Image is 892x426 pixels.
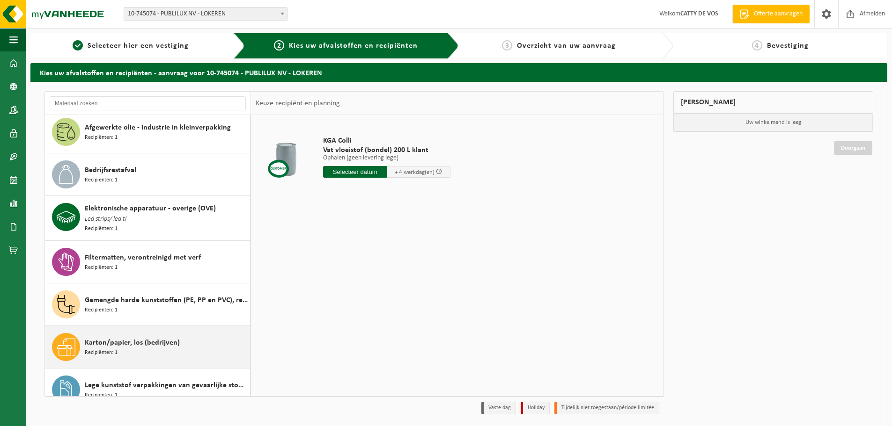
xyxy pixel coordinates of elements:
[45,241,251,283] button: Filtermatten, verontreinigd met verf Recipiënten: 1
[732,5,810,23] a: Offerte aanvragen
[45,111,251,153] button: Afgewerkte olie - industrie in kleinverpakking Recipiënten: 1
[521,402,550,414] li: Holiday
[85,295,248,306] span: Gemengde harde kunststoffen (PE, PP en PVC), recycleerbaar (industrieel)
[124,7,287,21] span: 10-745074 - PUBLILUX NV - LOKEREN
[45,196,251,241] button: Elektronische apparatuur - overige (OVE) Led strips/ led tl Recipiënten: 1
[680,10,718,17] strong: CATTY DE VOS
[85,165,136,176] span: Bedrijfsrestafval
[85,348,118,357] span: Recipiënten: 1
[85,337,180,348] span: Karton/papier, los (bedrijven)
[85,203,216,214] span: Elektronische apparatuur - overige (OVE)
[85,252,201,263] span: Filtermatten, verontreinigd met verf
[85,214,126,224] span: Led strips/ led tl
[45,326,251,368] button: Karton/papier, los (bedrijven) Recipiënten: 1
[85,224,118,233] span: Recipiënten: 1
[752,40,762,51] span: 4
[251,92,345,115] div: Keuze recipiënt en planning
[323,155,450,161] p: Ophalen (geen levering lege)
[85,122,231,133] span: Afgewerkte olie - industrie in kleinverpakking
[517,42,616,50] span: Overzicht van uw aanvraag
[834,141,872,155] a: Doorgaan
[481,402,516,414] li: Vaste dag
[85,133,118,142] span: Recipiënten: 1
[289,42,418,50] span: Kies uw afvalstoffen en recipiënten
[50,96,246,110] input: Materiaal zoeken
[85,391,118,400] span: Recipiënten: 1
[88,42,189,50] span: Selecteer hier een vestiging
[752,9,805,19] span: Offerte aanvragen
[767,42,809,50] span: Bevestiging
[674,114,873,131] p: Uw winkelmand is leeg
[45,368,251,411] button: Lege kunststof verpakkingen van gevaarlijke stoffen Recipiënten: 1
[502,40,512,51] span: 3
[45,283,251,326] button: Gemengde harde kunststoffen (PE, PP en PVC), recycleerbaar (industrieel) Recipiënten: 1
[323,145,450,155] span: Vat vloeistof (bondel) 200 L klant
[85,306,118,315] span: Recipiënten: 1
[35,40,226,51] a: 1Selecteer hier een vestiging
[323,136,450,145] span: KGA Colli
[85,380,248,391] span: Lege kunststof verpakkingen van gevaarlijke stoffen
[274,40,284,51] span: 2
[30,63,887,81] h2: Kies uw afvalstoffen en recipiënten - aanvraag voor 10-745074 - PUBLILUX NV - LOKEREN
[45,153,251,196] button: Bedrijfsrestafval Recipiënten: 1
[323,166,387,178] input: Selecteer datum
[85,176,118,185] span: Recipiënten: 1
[673,91,874,114] div: [PERSON_NAME]
[554,402,659,414] li: Tijdelijk niet toegestaan/période limitée
[73,40,83,51] span: 1
[85,263,118,272] span: Recipiënten: 1
[395,169,435,175] span: + 4 werkdag(en)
